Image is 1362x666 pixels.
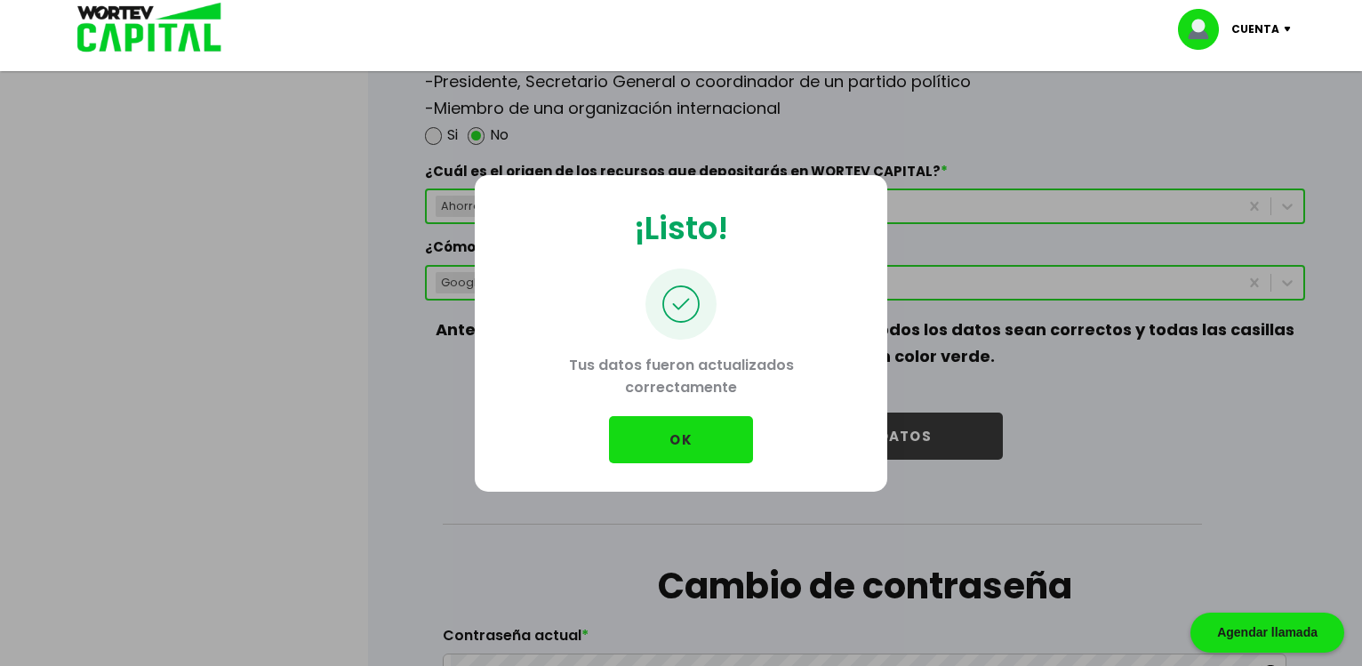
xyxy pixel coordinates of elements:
[645,269,717,340] img: palomita
[1190,613,1344,653] div: Agendar llamada
[1178,9,1231,50] img: profile-image
[503,340,859,416] p: Tus datos fueron actualizados correctamente
[609,416,753,463] button: OK
[1231,16,1279,43] p: Cuenta
[1279,27,1303,32] img: icon-down
[634,204,728,253] p: ¡Listo!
